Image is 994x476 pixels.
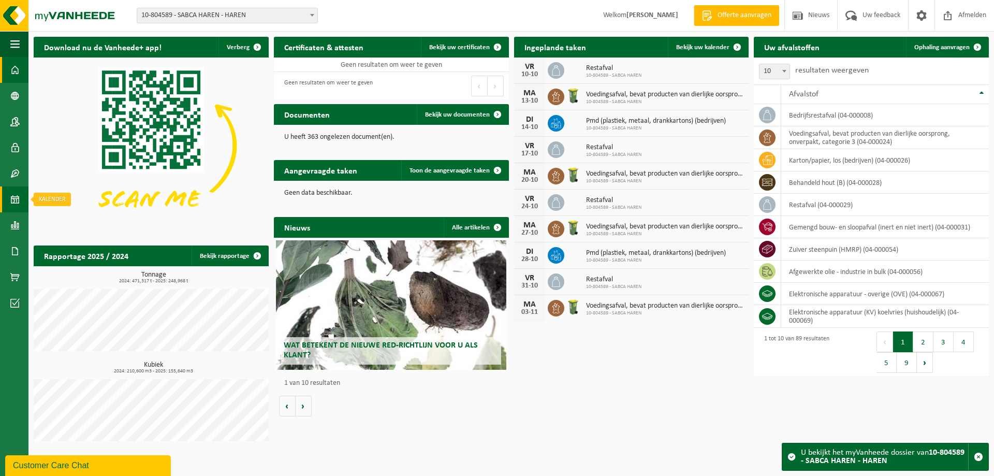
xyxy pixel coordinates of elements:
button: 9 [897,352,917,373]
a: Offerte aanvragen [694,5,779,26]
span: 10-804589 - SABCA HAREN [586,152,641,158]
div: VR [519,142,540,150]
button: Previous [876,331,893,352]
td: gemengd bouw- en sloopafval (inert en niet inert) (04-000031) [781,216,989,238]
img: WB-0140-HPE-GN-50 [564,166,582,184]
div: 27-10 [519,229,540,237]
div: VR [519,195,540,203]
span: Voedingsafval, bevat producten van dierlijke oorsprong, onverpakt, categorie 3 [586,91,744,99]
span: 10-804589 - SABCA HAREN [586,73,641,79]
h2: Aangevraagde taken [274,160,368,180]
a: Bekijk uw documenten [417,104,508,125]
span: Pmd (plastiek, metaal, drankkartons) (bedrijven) [586,117,726,125]
p: 1 van 10 resultaten [284,380,504,387]
span: Ophaling aanvragen [914,44,970,51]
div: DI [519,248,540,256]
button: 5 [876,352,897,373]
button: 1 [893,331,913,352]
div: Geen resultaten om weer te geven [279,75,373,97]
span: 10-804589 - SABCA HAREN [586,231,744,237]
span: 10-804589 - SABCA HAREN [586,99,744,105]
div: MA [519,89,540,97]
a: Bekijk uw certificaten [421,37,508,57]
div: 14-10 [519,124,540,131]
a: Ophaling aanvragen [906,37,988,57]
h2: Certificaten & attesten [274,37,374,57]
h3: Tonnage [39,271,269,284]
div: VR [519,63,540,71]
button: Volgende [296,396,312,416]
span: Voedingsafval, bevat producten van dierlijke oorsprong, onverpakt, categorie 3 [586,223,744,231]
span: Pmd (plastiek, metaal, drankkartons) (bedrijven) [586,249,726,257]
td: Geen resultaten om weer te geven [274,57,509,72]
span: Restafval [586,196,641,205]
img: WB-0140-HPE-GN-50 [564,219,582,237]
span: 2024: 471,317 t - 2025: 248,968 t [39,279,269,284]
div: VR [519,274,540,282]
span: 10-804589 - SABCA HAREN - HAREN [137,8,317,23]
td: elektronische apparatuur (KV) koelvries (huishoudelijk) (04-000069) [781,305,989,328]
span: Restafval [586,276,641,284]
div: 20-10 [519,177,540,184]
span: 2024: 210,600 m3 - 2025: 155,640 m3 [39,369,269,374]
a: Wat betekent de nieuwe RED-richtlijn voor u als klant? [276,240,506,370]
label: resultaten weergeven [795,66,869,75]
span: Wat betekent de nieuwe RED-richtlijn voor u als klant? [284,341,478,359]
p: Geen data beschikbaar. [284,190,499,197]
span: 10-804589 - SABCA HAREN [586,125,726,132]
button: 3 [933,331,954,352]
button: 4 [954,331,974,352]
a: Toon de aangevraagde taken [401,160,508,181]
span: Bekijk uw kalender [676,44,729,51]
div: 31-10 [519,282,540,290]
h3: Kubiek [39,362,269,374]
div: 1 tot 10 van 89 resultaten [759,330,829,374]
h2: Nieuws [274,217,320,237]
span: 10-804589 - SABCA HAREN [586,257,726,264]
a: Bekijk uw kalender [668,37,748,57]
button: Next [917,352,933,373]
h2: Ingeplande taken [514,37,596,57]
span: Restafval [586,64,641,73]
span: 10-804589 - SABCA HAREN [586,178,744,184]
td: zuiver steenpuin (HMRP) (04-000054) [781,238,989,261]
td: karton/papier, los (bedrijven) (04-000026) [781,149,989,171]
span: 10 [759,64,790,79]
strong: [PERSON_NAME] [626,11,678,19]
span: 10-804589 - SABCA HAREN [586,284,641,290]
span: Offerte aanvragen [715,10,774,21]
div: 17-10 [519,150,540,157]
td: voedingsafval, bevat producten van dierlijke oorsprong, onverpakt, categorie 3 (04-000024) [781,126,989,149]
button: Previous [471,76,488,96]
div: 28-10 [519,256,540,263]
div: MA [519,168,540,177]
h2: Documenten [274,104,340,124]
span: Afvalstof [789,90,818,98]
h2: Rapportage 2025 / 2024 [34,246,139,266]
span: Toon de aangevraagde taken [410,167,490,174]
h2: Download nu de Vanheede+ app! [34,37,172,57]
span: Verberg [227,44,250,51]
span: Voedingsafval, bevat producten van dierlijke oorsprong, onverpakt, categorie 3 [586,170,744,178]
td: elektronische apparatuur - overige (OVE) (04-000067) [781,283,989,305]
span: 10-804589 - SABCA HAREN [586,310,744,316]
img: WB-0140-HPE-GN-50 [564,298,582,316]
td: bedrijfsrestafval (04-000008) [781,104,989,126]
td: behandeld hout (B) (04-000028) [781,171,989,194]
button: Verberg [218,37,268,57]
span: 10-804589 - SABCA HAREN - HAREN [137,8,318,23]
span: Voedingsafval, bevat producten van dierlijke oorsprong, onverpakt, categorie 3 [586,302,744,310]
a: Bekijk rapportage [192,246,268,266]
div: 24-10 [519,203,540,210]
span: 10 [759,64,790,79]
img: Download de VHEPlus App [34,57,269,234]
span: Bekijk uw certificaten [429,44,490,51]
img: WB-0140-HPE-GN-50 [564,87,582,105]
div: MA [519,221,540,229]
div: U bekijkt het myVanheede dossier van [801,443,968,470]
div: DI [519,116,540,124]
div: 03-11 [519,309,540,316]
button: 2 [913,331,933,352]
span: Bekijk uw documenten [425,111,490,118]
div: MA [519,300,540,309]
